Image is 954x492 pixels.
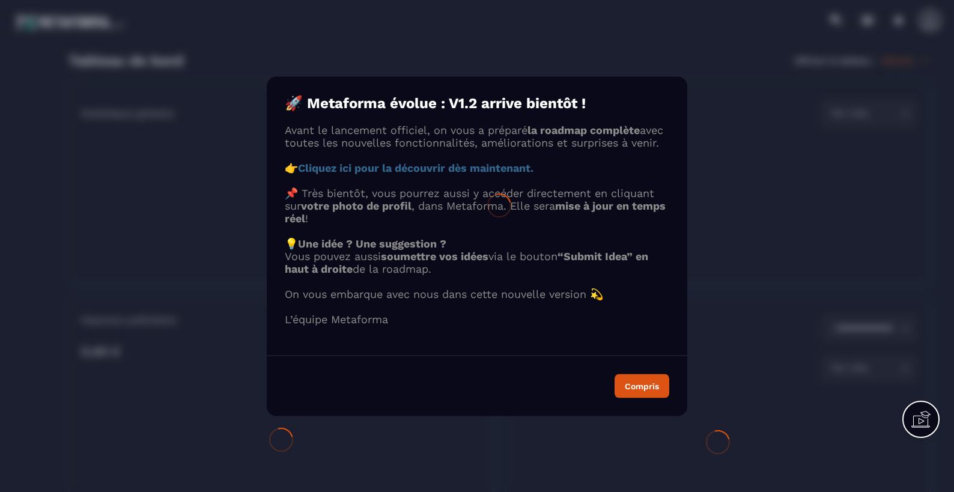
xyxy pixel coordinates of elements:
[285,312,669,325] p: L’équipe Metaforma
[285,249,648,275] strong: “Submit Idea” en haut à droite
[285,249,669,275] p: Vous pouvez aussi via le bouton de la roadmap.
[285,123,669,148] p: Avant le lancement officiel, on vous a préparé avec toutes les nouvelles fonctionnalités, amélior...
[285,287,669,300] p: On vous embarque avec nous dans cette nouvelle version 💫
[625,381,659,390] div: Compris
[285,94,669,111] h4: 🚀 Metaforma évolue : V1.2 arrive bientôt !
[615,374,669,398] button: Compris
[527,123,640,136] strong: la roadmap complète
